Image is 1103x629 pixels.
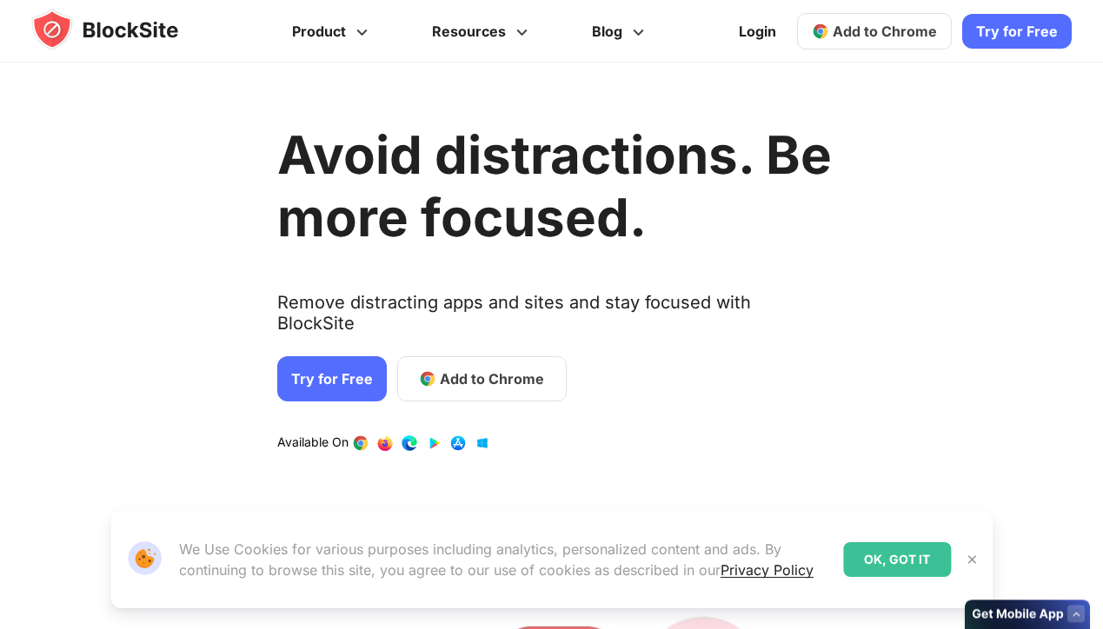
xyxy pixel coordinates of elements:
text: Remove distracting apps and sites and stay focused with BlockSite [277,292,832,348]
span: Add to Chrome [440,368,544,389]
a: Add to Chrome [397,356,567,401]
img: blocksite-icon.5d769676.svg [31,9,212,50]
text: Available On [277,434,349,452]
p: We Use Cookies for various purposes including analytics, personalized content and ads. By continu... [179,539,829,580]
img: chrome-icon.svg [812,23,829,40]
h1: Avoid distractions. Be more focused. [277,123,832,248]
img: Close [965,553,979,566]
a: Add to Chrome [797,13,952,50]
a: Try for Free [962,14,1072,49]
a: Try for Free [277,356,387,401]
a: Privacy Policy [721,561,814,579]
div: OK, GOT IT [843,542,951,577]
a: Login [728,10,787,52]
span: Add to Chrome [833,23,937,40]
button: Close [960,548,983,571]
